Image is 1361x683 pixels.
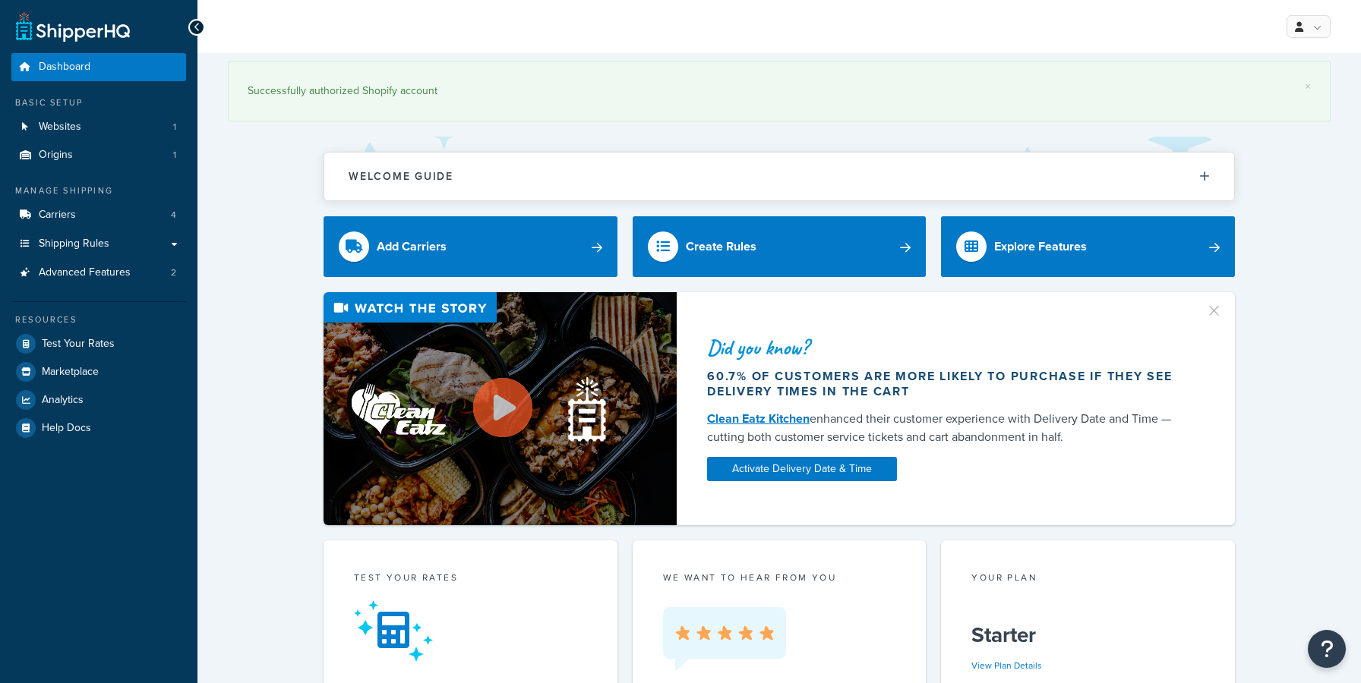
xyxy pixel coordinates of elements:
[971,623,1205,647] h5: Starter
[324,292,677,525] img: Video thumbnail
[11,201,186,229] li: Carriers
[1308,630,1346,668] button: Open Resource Center
[686,236,756,257] div: Create Rules
[349,171,453,182] h2: Welcome Guide
[707,457,897,481] a: Activate Delivery Date & Time
[11,184,186,197] div: Manage Shipping
[42,394,84,407] span: Analytics
[11,259,186,287] a: Advanced Features2
[11,141,186,169] li: Origins
[11,113,186,141] a: Websites1
[11,330,186,357] a: Test Your Rates
[707,410,810,427] a: Clean Eatz Kitchen
[11,201,186,229] a: Carriers4
[171,266,176,279] span: 2
[39,209,76,222] span: Carriers
[171,209,176,222] span: 4
[11,230,186,258] a: Shipping Rules
[42,338,115,351] span: Test Your Rates
[39,266,131,279] span: Advanced Features
[11,386,186,414] a: Analytics
[11,141,186,169] a: Origins1
[173,121,176,134] span: 1
[707,337,1187,358] div: Did you know?
[11,53,186,81] a: Dashboard
[11,96,186,109] div: Basic Setup
[633,216,927,277] a: Create Rules
[324,153,1234,200] button: Welcome Guide
[354,571,587,588] div: Test your rates
[1305,80,1311,93] a: ×
[11,113,186,141] li: Websites
[11,358,186,386] a: Marketplace
[971,571,1205,588] div: Your Plan
[39,149,73,162] span: Origins
[248,80,1311,102] div: Successfully authorized Shopify account
[707,369,1187,399] div: 60.7% of customers are more likely to purchase if they see delivery times in the cart
[663,571,896,584] p: we want to hear from you
[42,366,99,379] span: Marketplace
[11,259,186,287] li: Advanced Features
[42,422,91,435] span: Help Docs
[173,149,176,162] span: 1
[11,313,186,326] div: Resources
[941,216,1235,277] a: Explore Features
[39,238,109,250] span: Shipping Rules
[707,410,1187,446] div: enhanced their customer experience with Delivery Date and Time — cutting both customer service ti...
[324,216,617,277] a: Add Carriers
[39,61,90,74] span: Dashboard
[377,236,447,257] div: Add Carriers
[11,414,186,442] a: Help Docs
[994,236,1087,257] div: Explore Features
[971,659,1042,672] a: View Plan Details
[39,121,81,134] span: Websites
